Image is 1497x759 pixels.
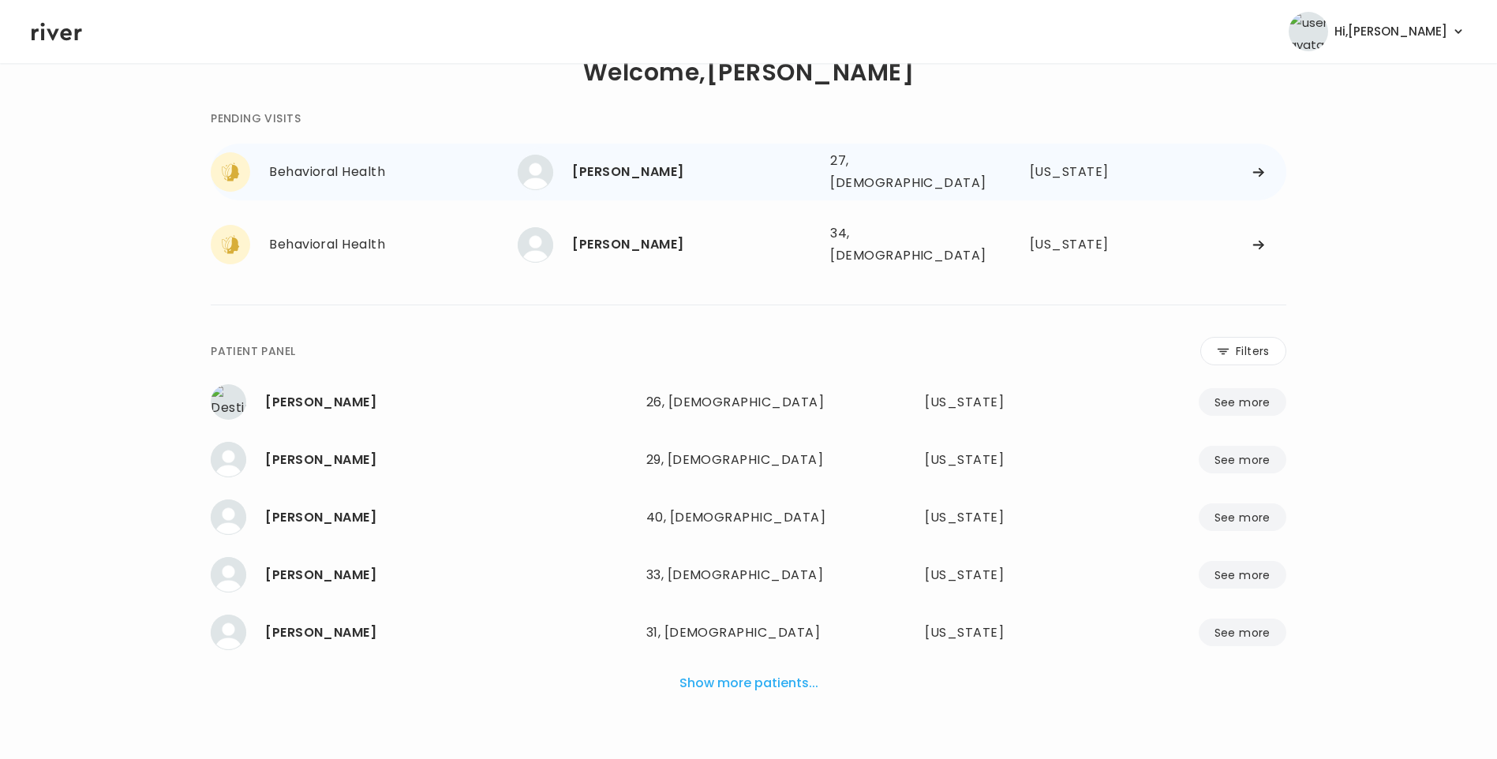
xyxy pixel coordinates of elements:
img: LAUREN RODRIGUEZ [211,499,246,535]
button: Filters [1200,337,1286,365]
button: See more [1199,503,1286,531]
div: 34, [DEMOGRAPHIC_DATA] [830,222,974,267]
div: Georgia [1030,234,1130,256]
div: BARBARA TONER [572,161,818,183]
h1: Welcome, [PERSON_NAME] [583,62,914,84]
div: Indiana [1030,161,1130,183]
div: PATIENT PANEL [211,342,295,361]
div: Texas [925,449,1068,471]
img: Brianna Barrios [211,442,246,477]
div: 31, [DEMOGRAPHIC_DATA] [646,622,851,644]
div: Brianna Barrios [265,449,634,471]
img: user avatar [1289,12,1328,51]
div: Gabriella Fitzpatrick [572,234,818,256]
div: 26, [DEMOGRAPHIC_DATA] [646,391,851,413]
button: See more [1199,619,1286,646]
div: Alabama [925,507,1068,529]
div: William Whitson [265,622,634,644]
img: Destiny Ford [211,384,246,420]
button: user avatarHi,[PERSON_NAME] [1289,12,1465,51]
div: 27, [DEMOGRAPHIC_DATA] [830,150,974,194]
img: Danielle Herrera [211,557,246,593]
div: Behavioral Health [269,234,518,256]
div: 33, [DEMOGRAPHIC_DATA] [646,564,851,586]
button: See more [1199,388,1286,416]
div: Tennessee [925,622,1068,644]
div: 29, [DEMOGRAPHIC_DATA] [646,449,851,471]
div: Alabama [925,564,1068,586]
div: 40, [DEMOGRAPHIC_DATA] [646,507,851,529]
div: Florida [925,391,1068,413]
img: William Whitson [211,615,246,650]
div: PENDING VISITS [211,109,301,128]
img: Gabriella Fitzpatrick [518,227,553,263]
div: Danielle Herrera [265,564,634,586]
div: LAUREN RODRIGUEZ [265,507,634,529]
button: See more [1199,446,1286,473]
img: BARBARA TONER [518,155,553,190]
div: Destiny Ford [265,391,634,413]
button: See more [1199,561,1286,589]
span: Hi, [PERSON_NAME] [1334,21,1447,43]
div: Behavioral Health [269,161,518,183]
button: Show more patients... [673,666,825,701]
